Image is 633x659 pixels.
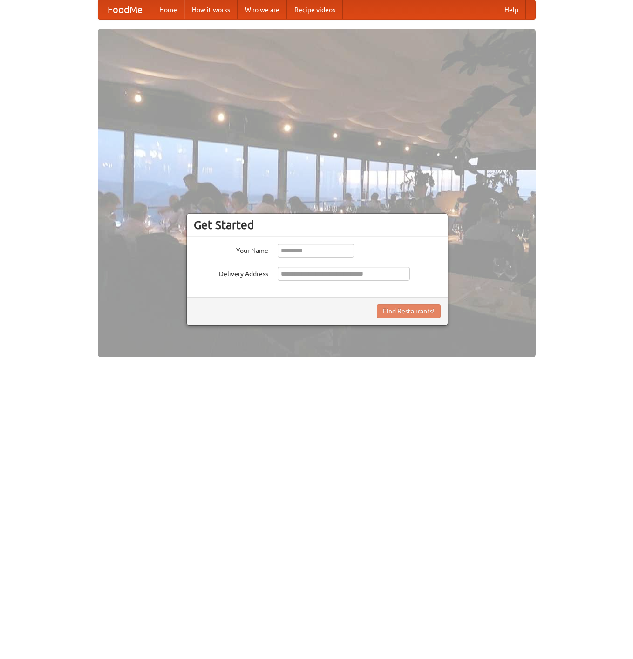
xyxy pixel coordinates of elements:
[287,0,343,19] a: Recipe videos
[98,0,152,19] a: FoodMe
[194,267,268,279] label: Delivery Address
[194,244,268,255] label: Your Name
[377,304,441,318] button: Find Restaurants!
[184,0,238,19] a: How it works
[497,0,526,19] a: Help
[152,0,184,19] a: Home
[194,218,441,232] h3: Get Started
[238,0,287,19] a: Who we are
